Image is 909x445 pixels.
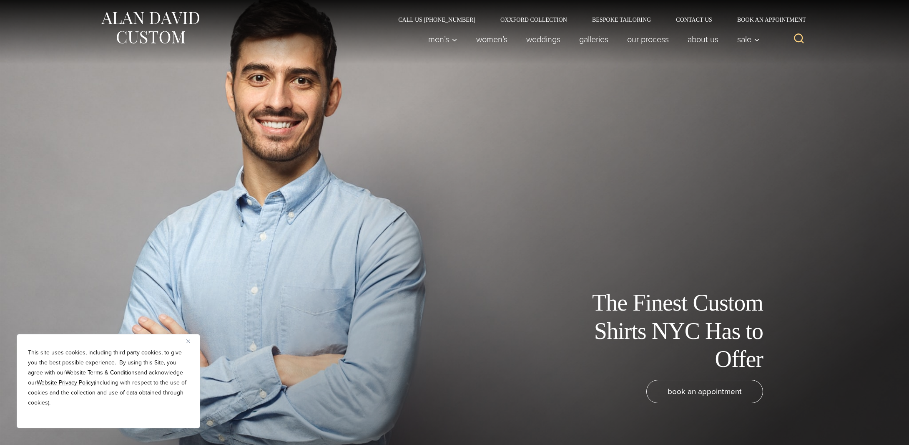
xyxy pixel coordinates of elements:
[580,17,663,23] a: Bespoke Tailoring
[28,348,189,408] p: This site uses cookies, including third party cookies, to give you the best possible experience. ...
[678,31,728,48] a: About Us
[575,289,763,373] h1: The Finest Custom Shirts NYC Has to Offer
[419,31,764,48] nav: Primary Navigation
[725,17,809,23] a: Book an Appointment
[37,378,94,387] a: Website Privacy Policy
[789,29,809,49] button: View Search Form
[428,35,457,43] span: Men’s
[100,9,200,46] img: Alan David Custom
[386,17,809,23] nav: Secondary Navigation
[65,368,138,377] a: Website Terms & Conditions
[517,31,570,48] a: weddings
[186,339,190,343] img: Close
[186,336,196,346] button: Close
[386,17,488,23] a: Call Us [PHONE_NUMBER]
[467,31,517,48] a: Women’s
[618,31,678,48] a: Our Process
[570,31,618,48] a: Galleries
[663,17,725,23] a: Contact Us
[737,35,760,43] span: Sale
[668,385,742,397] span: book an appointment
[488,17,580,23] a: Oxxford Collection
[646,380,763,403] a: book an appointment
